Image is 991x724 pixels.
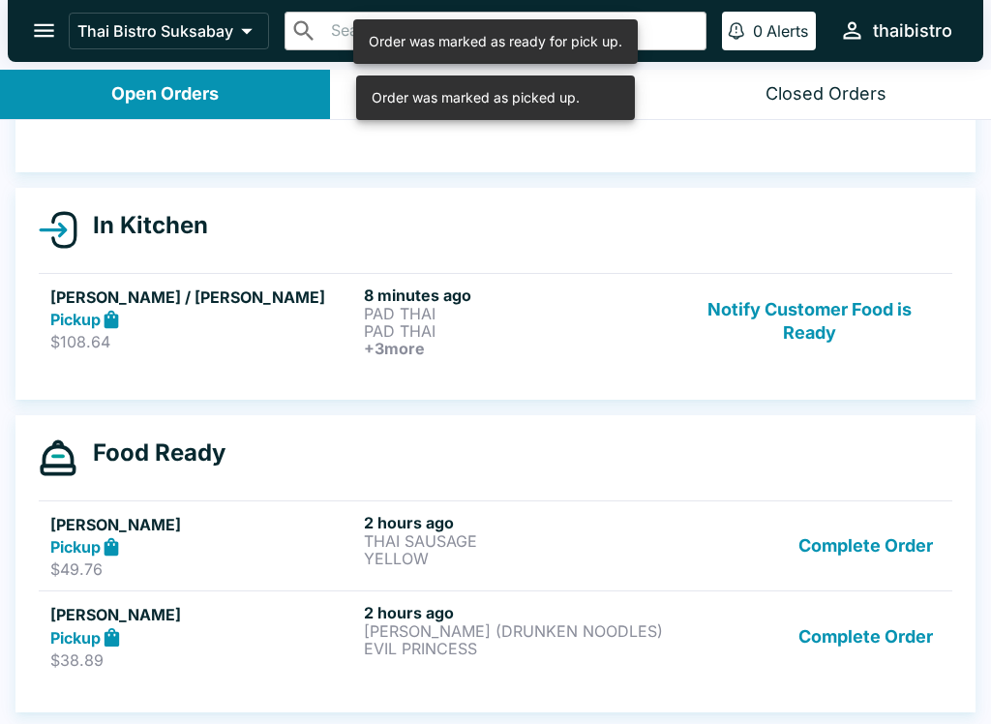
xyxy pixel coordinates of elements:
strong: Pickup [50,628,101,648]
p: Thai Bistro Suksabay [77,21,233,41]
button: open drawer [19,6,69,55]
a: [PERSON_NAME]Pickup$49.762 hours agoTHAI SAUSAGEYELLOWComplete Order [39,500,952,591]
button: Thai Bistro Suksabay [69,13,269,49]
p: THAI SAUSAGE [364,532,670,550]
h4: In Kitchen [77,211,208,240]
p: EVIL PRINCESS [364,640,670,657]
p: PAD THAI [364,322,670,340]
input: Search orders by name or phone number [325,17,698,45]
strong: Pickup [50,310,101,329]
button: thaibistro [831,10,960,51]
h5: [PERSON_NAME] [50,603,356,626]
button: Notify Customer Food is Ready [678,286,941,357]
div: Order was marked as picked up. [372,81,580,114]
p: Alerts [766,21,808,41]
div: Order was marked as ready for pick up. [369,25,622,58]
div: Open Orders [111,83,219,106]
p: 0 [753,21,763,41]
h6: 2 hours ago [364,603,670,622]
a: [PERSON_NAME] / [PERSON_NAME]Pickup$108.648 minutes agoPAD THAIPAD THAI+3moreNotify Customer Food... [39,273,952,369]
p: YELLOW [364,550,670,567]
div: thaibistro [873,19,952,43]
p: PAD THAI [364,305,670,322]
button: Complete Order [791,513,941,580]
button: Complete Order [791,603,941,670]
p: $38.89 [50,650,356,670]
h6: 2 hours ago [364,513,670,532]
h6: + 3 more [364,340,670,357]
h4: Food Ready [77,438,225,468]
a: [PERSON_NAME]Pickup$38.892 hours ago[PERSON_NAME] (DRUNKEN NOODLES)EVIL PRINCESSComplete Order [39,590,952,681]
p: $49.76 [50,559,356,579]
div: Closed Orders [766,83,886,106]
h5: [PERSON_NAME] / [PERSON_NAME] [50,286,356,309]
p: $108.64 [50,332,356,351]
h5: [PERSON_NAME] [50,513,356,536]
h6: 8 minutes ago [364,286,670,305]
strong: Pickup [50,537,101,557]
p: [PERSON_NAME] (DRUNKEN NOODLES) [364,622,670,640]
